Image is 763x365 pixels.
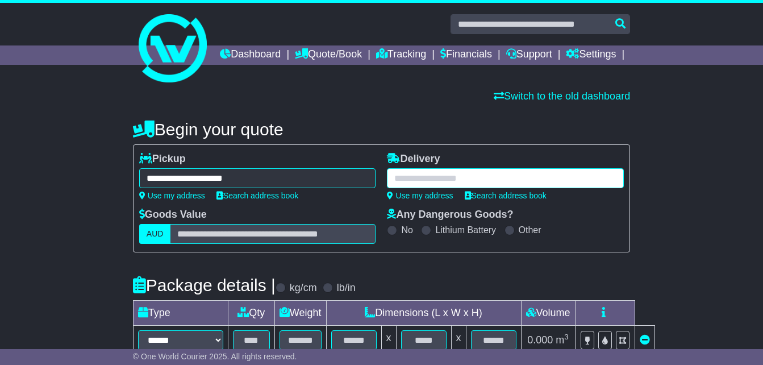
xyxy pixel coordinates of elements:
[139,224,171,244] label: AUD
[387,191,453,200] a: Use my address
[494,90,630,102] a: Switch to the old dashboard
[556,334,569,346] span: m
[381,326,396,355] td: x
[274,301,326,326] td: Weight
[376,45,426,65] a: Tracking
[527,334,553,346] span: 0.000
[133,120,630,139] h4: Begin your quote
[133,301,228,326] td: Type
[465,191,547,200] a: Search address book
[139,153,186,165] label: Pickup
[566,45,616,65] a: Settings
[519,225,541,235] label: Other
[564,333,569,341] sup: 3
[387,153,440,165] label: Delivery
[506,45,552,65] a: Support
[133,276,276,295] h4: Package details |
[326,301,521,326] td: Dimensions (L x W x H)
[133,352,297,361] span: © One World Courier 2025. All rights reserved.
[228,301,274,326] td: Qty
[220,45,281,65] a: Dashboard
[640,334,650,346] a: Remove this item
[216,191,298,200] a: Search address book
[139,209,207,221] label: Goods Value
[521,301,575,326] td: Volume
[290,282,317,295] label: kg/cm
[435,225,496,235] label: Lithium Battery
[387,209,513,221] label: Any Dangerous Goods?
[401,225,412,235] label: No
[139,191,205,200] a: Use my address
[337,282,356,295] label: lb/in
[295,45,362,65] a: Quote/Book
[440,45,492,65] a: Financials
[451,326,466,355] td: x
